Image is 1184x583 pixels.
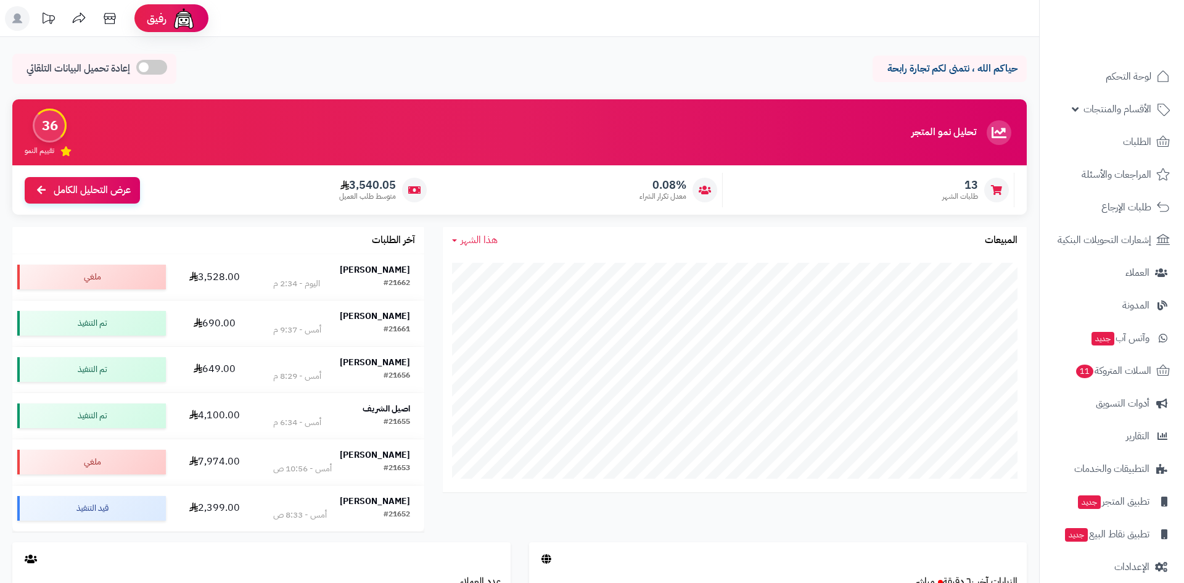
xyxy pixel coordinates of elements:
[384,509,410,521] div: #21652
[1123,133,1151,151] span: الطلبات
[1122,297,1149,314] span: المدونة
[171,486,259,531] td: 2,399.00
[147,11,166,26] span: رفيق
[1047,258,1177,287] a: العملاء
[1082,166,1151,183] span: المراجعات والأسئلة
[171,254,259,300] td: 3,528.00
[1047,160,1177,189] a: المراجعات والأسئلة
[461,233,498,247] span: هذا الشهر
[273,509,327,521] div: أمس - 8:33 ص
[340,449,410,461] strong: [PERSON_NAME]
[1047,389,1177,418] a: أدوات التسويق
[942,191,978,202] span: طلبات الشهر
[1065,528,1088,542] span: جديد
[1091,332,1114,345] span: جديد
[1047,552,1177,582] a: الإعدادات
[363,402,410,415] strong: اصيل الشريف
[1125,264,1149,281] span: العملاء
[1047,192,1177,222] a: طلبات الإرجاع
[17,357,166,382] div: تم التنفيذ
[54,183,131,197] span: عرض التحليل الكامل
[1075,362,1151,379] span: السلات المتروكة
[1047,62,1177,91] a: لوحة التحكم
[273,416,321,429] div: أمس - 6:34 م
[1114,558,1149,576] span: الإعدادات
[27,62,130,76] span: إعادة تحميل البيانات التلقائي
[171,347,259,392] td: 649.00
[1047,291,1177,320] a: المدونة
[882,62,1017,76] p: حياكم الله ، نتمنى لكم تجارة رابحة
[384,463,410,475] div: #21653
[1064,526,1149,543] span: تطبيق نقاط البيع
[171,393,259,439] td: 4,100.00
[1047,323,1177,353] a: وآتس آبجديد
[171,6,196,31] img: ai-face.png
[1096,395,1149,412] span: أدوات التسويق
[1090,329,1149,347] span: وآتس آب
[273,278,320,290] div: اليوم - 2:34 م
[384,278,410,290] div: #21662
[985,235,1017,246] h3: المبيعات
[372,235,415,246] h3: آخر الطلبات
[25,146,54,156] span: تقييم النمو
[1126,428,1149,445] span: التقارير
[384,416,410,429] div: #21655
[911,127,976,138] h3: تحليل نمو المتجر
[339,178,396,192] span: 3,540.05
[1047,127,1177,157] a: الطلبات
[17,403,166,428] div: تم التنفيذ
[452,233,498,247] a: هذا الشهر
[273,324,321,336] div: أمس - 9:37 م
[1047,454,1177,484] a: التطبيقات والخدمات
[1083,101,1151,118] span: الأقسام والمنتجات
[1058,231,1151,249] span: إشعارات التحويلات البنكية
[340,263,410,276] strong: [PERSON_NAME]
[273,463,332,475] div: أمس - 10:56 ص
[17,265,166,289] div: ملغي
[942,178,978,192] span: 13
[1078,495,1101,509] span: جديد
[1074,460,1149,478] span: التطبيقات والخدمات
[1047,519,1177,549] a: تطبيق نقاط البيعجديد
[17,311,166,336] div: تم التنفيذ
[339,191,396,202] span: متوسط طلب العميل
[1047,487,1177,516] a: تطبيق المتجرجديد
[639,178,686,192] span: 0.08%
[384,324,410,336] div: #21661
[1101,199,1151,216] span: طلبات الإرجاع
[1047,421,1177,451] a: التقارير
[25,177,140,204] a: عرض التحليل الكامل
[1077,493,1149,510] span: تطبيق المتجر
[273,370,321,382] div: أمس - 8:29 م
[171,439,259,485] td: 7,974.00
[17,450,166,474] div: ملغي
[639,191,686,202] span: معدل تكرار الشراء
[1106,68,1151,85] span: لوحة التحكم
[1076,365,1093,378] span: 11
[340,495,410,508] strong: [PERSON_NAME]
[340,310,410,323] strong: [PERSON_NAME]
[17,496,166,521] div: قيد التنفيذ
[384,370,410,382] div: #21656
[1047,225,1177,255] a: إشعارات التحويلات البنكية
[340,356,410,369] strong: [PERSON_NAME]
[33,6,64,34] a: تحديثات المنصة
[1047,356,1177,386] a: السلات المتروكة11
[171,300,259,346] td: 690.00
